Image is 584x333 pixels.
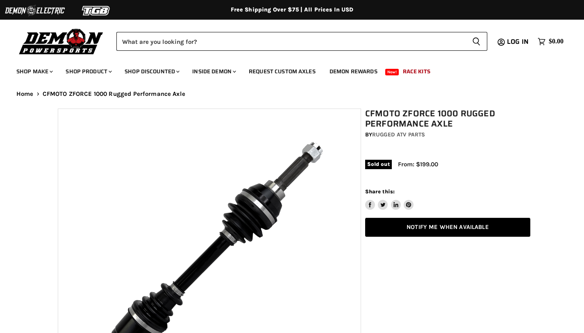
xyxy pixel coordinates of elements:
a: Inside Demon [186,63,241,80]
a: Shop Make [10,63,58,80]
span: CFMOTO ZFORCE 1000 Rugged Performance Axle [43,91,185,97]
span: From: $199.00 [398,161,438,168]
a: Demon Rewards [323,63,384,80]
h1: CFMOTO ZFORCE 1000 Rugged Performance Axle [365,109,531,129]
a: $0.00 [534,36,568,48]
a: Notify Me When Available [365,218,531,237]
span: Sold out [365,160,392,169]
a: Request Custom Axles [243,63,322,80]
img: Demon Electric Logo 2 [4,3,66,18]
input: Search [116,32,466,51]
button: Search [466,32,487,51]
ul: Main menu [10,60,561,80]
span: Share this: [365,188,395,195]
form: Product [116,32,487,51]
a: Race Kits [397,63,436,80]
a: Home [16,91,34,97]
a: Log in [503,38,534,45]
div: by [365,130,531,139]
a: Shop Discounted [118,63,184,80]
span: $0.00 [549,38,564,45]
a: Rugged ATV Parts [372,131,425,138]
span: New! [385,69,399,75]
span: Log in [507,36,529,47]
img: TGB Logo 2 [66,3,127,18]
img: Demon Powersports [16,27,106,56]
aside: Share this: [365,188,414,210]
a: Shop Product [59,63,117,80]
